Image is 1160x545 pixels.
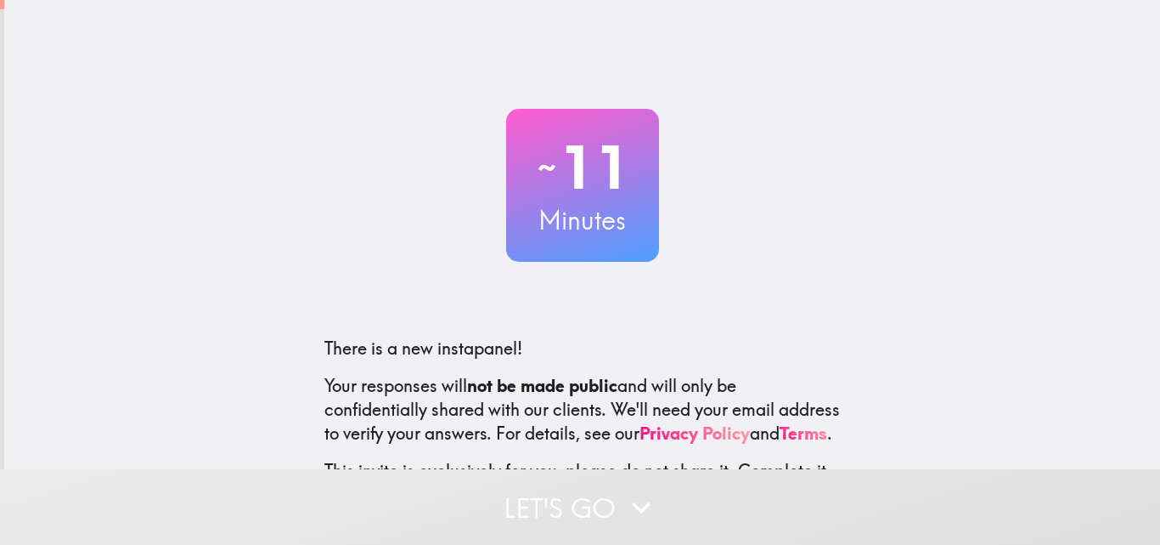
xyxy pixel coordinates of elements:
[324,459,841,507] p: This invite is exclusively for you, please do not share it. Complete it soon because spots are li...
[467,375,617,396] b: not be made public
[324,374,841,446] p: Your responses will and will only be confidentially shared with our clients. We'll need your emai...
[324,338,522,359] span: There is a new instapanel!
[506,133,659,202] h2: 11
[780,423,827,444] a: Terms
[639,423,750,444] a: Privacy Policy
[506,202,659,238] h3: Minutes
[535,142,559,193] span: ~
